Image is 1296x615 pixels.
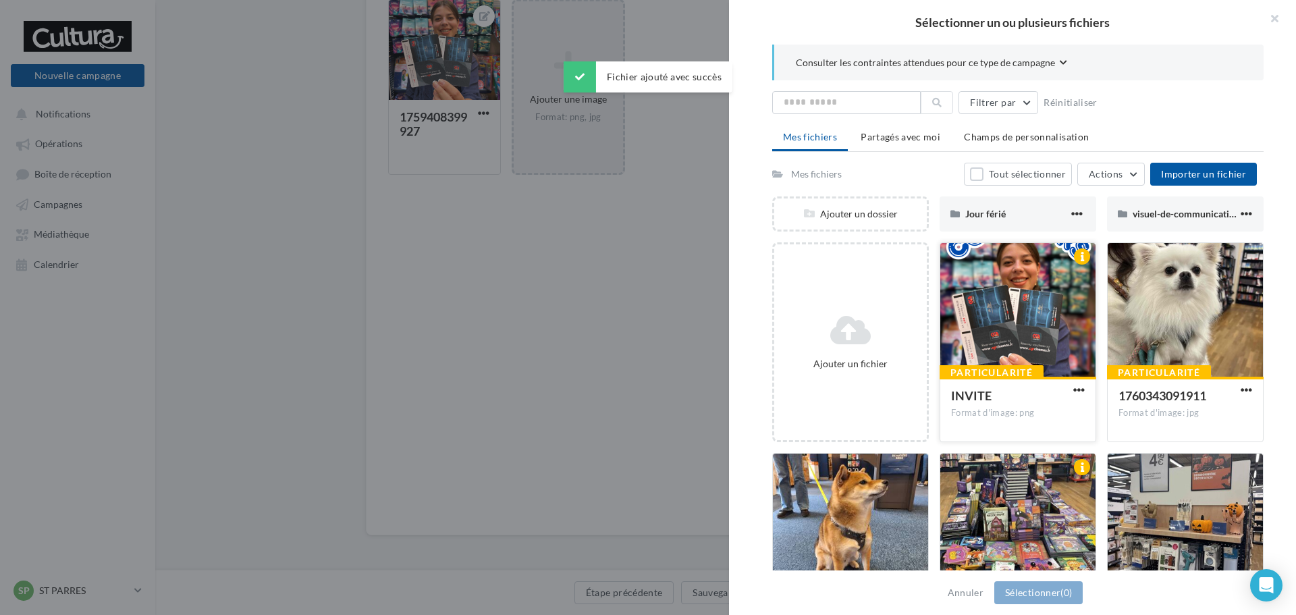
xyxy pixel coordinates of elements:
button: Tout sélectionner [964,163,1072,186]
div: Ajouter un dossier [774,207,927,221]
button: Actions [1077,163,1145,186]
button: Annuler [942,585,989,601]
button: Filtrer par [959,91,1038,114]
span: Importer un fichier [1161,168,1246,180]
h2: Sélectionner un ou plusieurs fichiers [751,16,1274,28]
button: Consulter les contraintes attendues pour ce type de campagne [796,55,1067,72]
div: Fichier ajouté avec succès [564,61,732,92]
span: Consulter les contraintes attendues pour ce type de campagne [796,56,1055,70]
span: Champs de personnalisation [964,131,1089,142]
div: Format d'image: png [951,407,1085,419]
div: Mes fichiers [791,167,842,181]
span: Partagés avec moi [861,131,940,142]
span: (0) [1060,587,1072,598]
span: 1760343091911 [1118,388,1206,403]
div: Open Intercom Messenger [1250,569,1282,601]
div: Particularité [940,365,1044,380]
button: Sélectionner(0) [994,581,1083,604]
div: Format d'image: jpg [1118,407,1252,419]
div: Particularité [1107,365,1211,380]
button: Réinitialiser [1038,95,1103,111]
span: Mes fichiers [783,131,837,142]
span: Jour férié [965,208,1006,219]
span: INVITE [951,388,992,403]
div: Ajouter un fichier [780,357,921,371]
button: Importer un fichier [1150,163,1257,186]
span: Actions [1089,168,1123,180]
span: visuel-de-communication [1133,208,1240,219]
